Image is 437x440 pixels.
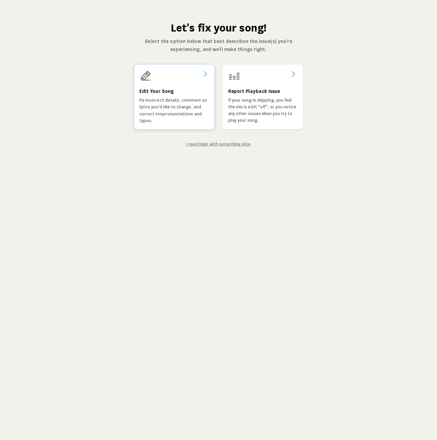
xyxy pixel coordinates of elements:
a: Report Playback IssueIf your song is skipping, you feel the mix is a bit “off”, or you notice any... [223,64,303,129]
h3: Report Playback Issue [228,88,280,96]
p: If your song is skipping, you feel the mix is a bit “off”, or you notice any other issues when yo... [228,97,297,124]
p: Fix incorrect details, comment on lyrics you'd like to change, and correct mispronunciations and ... [139,97,209,124]
h3: Edit Your Song [139,88,174,96]
p: Select the option below that best describes the issue(s) you're experiencing, and we'll make thin... [133,38,304,54]
a: Edit Your SongFix incorrect details, comment on lyrics you'd like to change, and correct mispronu... [134,64,214,129]
h1: Let's fix your song! [133,21,304,35]
a: I need help with something else [186,141,250,147]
